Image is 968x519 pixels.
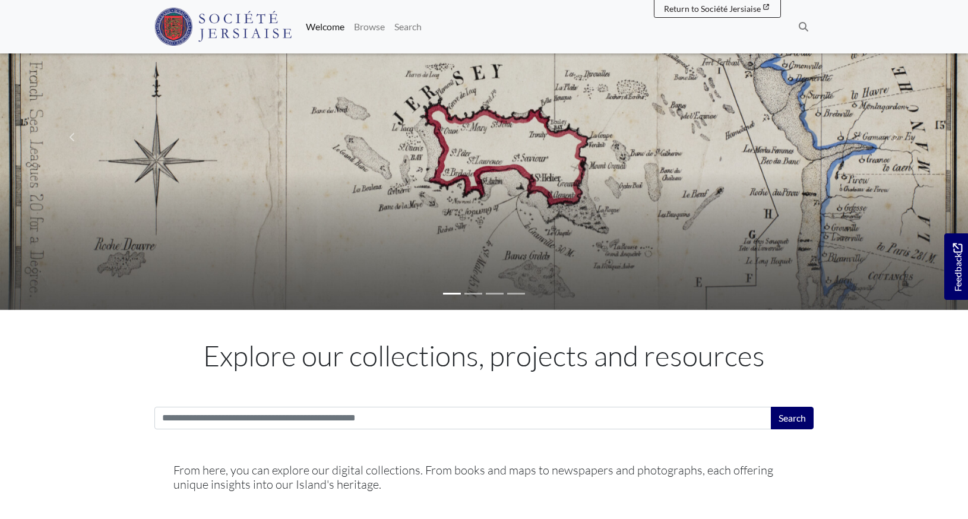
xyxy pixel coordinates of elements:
[349,15,390,39] a: Browse
[154,407,771,429] input: Search this collection...
[154,8,292,46] img: Société Jersiaise
[664,4,761,14] span: Return to Société Jersiaise
[173,463,795,492] h5: From here, you can explore our digital collections. From books and maps to newspapers and photogr...
[154,338,814,373] h1: Explore our collections, projects and resources
[301,15,349,39] a: Welcome
[771,407,814,429] button: Search
[154,5,292,49] a: Société Jersiaise logo
[390,15,426,39] a: Search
